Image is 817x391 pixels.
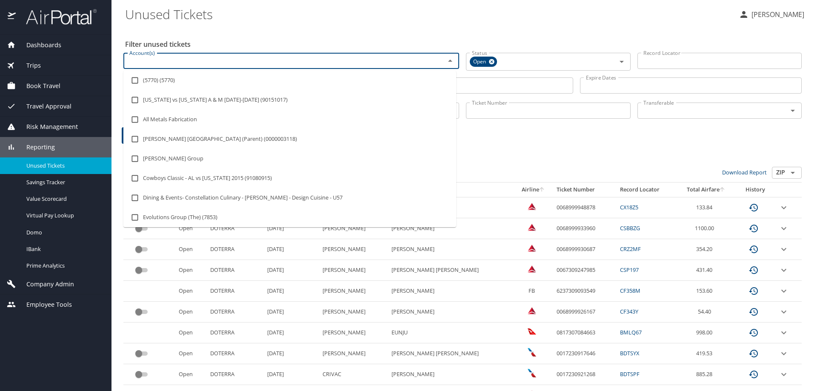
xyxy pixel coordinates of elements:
button: Open [787,167,799,179]
td: 431.40 [677,260,736,281]
td: [PERSON_NAME] [319,302,388,323]
a: Download Report [722,168,767,176]
a: BDTSPF [620,370,640,378]
a: CSBBZG [620,224,640,232]
h2: Filter unused tickets [125,37,803,51]
span: Value Scorecard [26,195,101,203]
button: Open [616,56,628,68]
td: CRIVAC [319,364,388,385]
td: DOTERRA [207,260,264,281]
button: [PERSON_NAME] [735,7,808,22]
img: Delta Airlines [528,306,536,315]
td: 998.00 [677,323,736,343]
button: expand row [779,203,789,213]
td: [DATE] [264,281,319,302]
img: airportal-logo.png [17,9,97,25]
h3: 12 Results [123,152,802,167]
li: Cowboys Classic - AL vs [US_STATE] 2015 (91080915) [123,168,456,188]
td: DOTERRA [207,239,264,260]
a: BDTSYX [620,349,639,357]
button: expand row [779,286,789,296]
th: History [736,183,775,197]
img: Delta Airlines [528,244,536,252]
td: 0068999926167 [553,302,617,323]
td: [DATE] [264,302,319,323]
span: Open [470,57,491,66]
td: 0068999933960 [553,218,617,239]
span: Reporting [16,143,55,152]
td: 0068999930687 [553,239,617,260]
td: [DATE] [264,260,319,281]
p: [PERSON_NAME] [749,9,804,20]
td: [DATE] [264,239,319,260]
img: American Airlines [528,369,536,377]
img: Delta Airlines [528,265,536,273]
td: [PERSON_NAME] [319,260,388,281]
td: [DATE] [264,364,319,385]
td: DOTERRA [207,343,264,364]
a: CF358M [620,287,640,294]
span: Book Travel [16,81,60,91]
td: 885.28 [677,364,736,385]
button: expand row [779,328,789,338]
td: DOTERRA [207,302,264,323]
li: Dining & Events- Constellation Culinary - [PERSON_NAME] - Design Cuisine - U57 [123,188,456,208]
td: 0068999948878 [553,197,617,218]
li: [PERSON_NAME] Group [123,149,456,168]
img: icon-airportal.png [8,9,17,25]
a: CSP197 [620,266,639,274]
td: [PERSON_NAME] [319,239,388,260]
a: CX18Z5 [620,203,638,211]
a: BMLQ67 [620,328,642,336]
span: Domo [26,228,101,237]
span: Prime Analytics [26,262,101,270]
button: sort [720,187,726,193]
td: 1100.00 [677,218,736,239]
td: 354.20 [677,239,736,260]
button: expand row [779,244,789,254]
td: Open [175,260,207,281]
button: expand row [779,307,789,317]
td: [PERSON_NAME] [388,281,514,302]
button: expand row [779,348,789,359]
span: Company Admin [16,280,74,289]
td: 6237309093549 [553,281,617,302]
li: [PERSON_NAME] [GEOGRAPHIC_DATA] (Parent) (0000003118) [123,129,456,149]
td: 0017230917646 [553,343,617,364]
th: Airline [514,183,553,197]
td: [DATE] [264,323,319,343]
td: Open [175,302,207,323]
img: Delta Airlines [528,202,536,211]
span: Unused Tickets [26,162,101,170]
td: DOTERRA [207,323,264,343]
h1: Unused Tickets [125,1,732,27]
td: 153.60 [677,281,736,302]
td: [PERSON_NAME] [319,343,388,364]
td: [PERSON_NAME] [388,302,514,323]
img: Qantas [528,327,536,336]
button: expand row [779,265,789,275]
li: (5770) (5770) [123,71,456,90]
td: EUNJU [388,323,514,343]
td: Open [175,323,207,343]
td: [PERSON_NAME] [388,364,514,385]
button: expand row [779,369,789,380]
td: [PERSON_NAME] [388,239,514,260]
a: CF343Y [620,308,638,315]
span: Dashboards [16,40,61,50]
span: Trips [16,61,41,70]
td: [PERSON_NAME] [319,323,388,343]
span: Savings Tracker [26,178,101,186]
td: 0067309247985 [553,260,617,281]
th: Total Airfare [677,183,736,197]
li: [US_STATE] vs [US_STATE] A & M [DATE]-[DATE] (90151017) [123,90,456,110]
span: Virtual Pay Lookup [26,211,101,220]
img: Delta Airlines [528,223,536,231]
a: CRZ2MF [620,245,641,253]
td: [DATE] [264,343,319,364]
td: Open [175,364,207,385]
button: Open [787,105,799,117]
li: All Metals Fabrication [123,110,456,129]
td: DOTERRA [207,364,264,385]
button: Filter [122,127,150,144]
